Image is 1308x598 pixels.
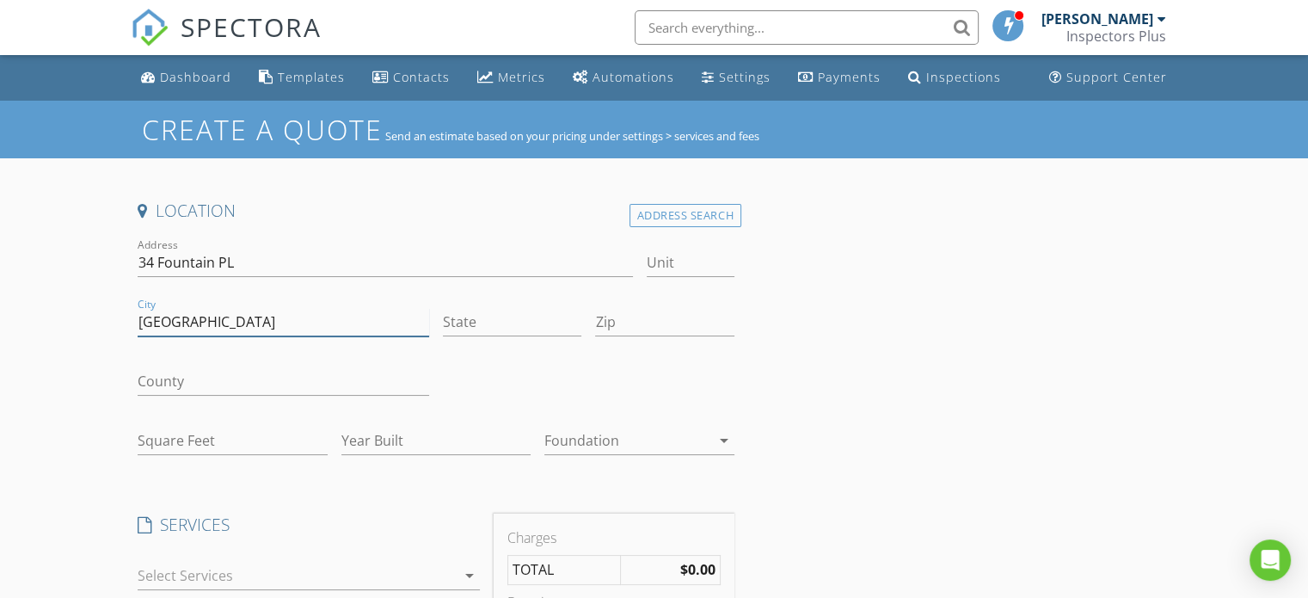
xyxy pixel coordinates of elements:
[134,62,238,94] a: Dashboard
[138,200,734,222] h4: Location
[459,565,480,586] i: arrow_drop_down
[1042,62,1174,94] a: Support Center
[393,69,450,85] div: Contacts
[566,62,681,94] a: Automations (Basic)
[695,62,777,94] a: Settings
[138,514,480,536] h4: SERVICES
[507,527,721,548] div: Charges
[818,69,881,85] div: Payments
[365,62,457,94] a: Contacts
[131,9,169,46] img: The Best Home Inspection Software - Spectora
[680,560,715,579] strong: $0.00
[1250,539,1291,581] div: Open Intercom Messenger
[470,62,552,94] a: Metrics
[160,69,231,85] div: Dashboard
[593,69,674,85] div: Automations
[181,9,322,45] span: SPECTORA
[252,62,352,94] a: Templates
[385,128,759,144] span: Send an estimate based on your pricing under settings > services and fees
[142,111,383,148] h1: Create a Quote
[926,69,1001,85] div: Inspections
[278,69,345,85] div: Templates
[901,62,1008,94] a: Inspections
[629,204,741,227] div: Address Search
[714,430,734,451] i: arrow_drop_down
[791,62,887,94] a: Payments
[498,69,545,85] div: Metrics
[1066,28,1166,45] div: Inspectors Plus
[635,10,979,45] input: Search everything...
[1066,69,1167,85] div: Support Center
[508,555,621,585] td: TOTAL
[719,69,771,85] div: Settings
[1041,10,1153,28] div: [PERSON_NAME]
[131,23,322,59] a: SPECTORA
